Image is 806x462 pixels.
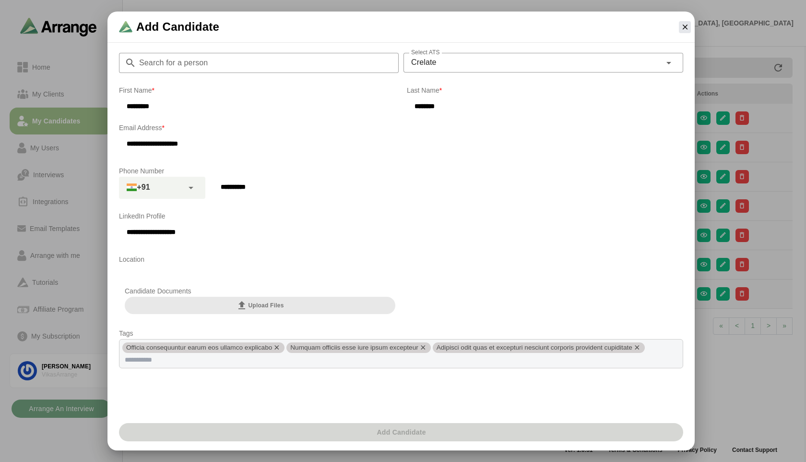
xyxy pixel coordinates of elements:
p: LinkedIn Profile [119,210,683,222]
span: Numquam officiis esse iure ipsum excepteur [290,344,418,351]
p: Last Name [407,85,683,96]
p: Phone Number [119,165,683,177]
button: Upload Files [125,297,395,314]
p: Candidate Documents [125,285,395,297]
span: Crelate [411,56,437,69]
span: Adipisci odit quas et excepturi nesciunt corporis provident cupiditate [437,344,632,351]
span: Upload Files [236,300,284,311]
p: Tags [119,328,683,339]
p: First Name [119,85,395,96]
span: Officia consequuntur earum eos ullamco explicabo [126,344,272,351]
p: Email Address [119,122,683,134]
span: Add Candidate [136,19,219,35]
p: Location [119,254,683,265]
